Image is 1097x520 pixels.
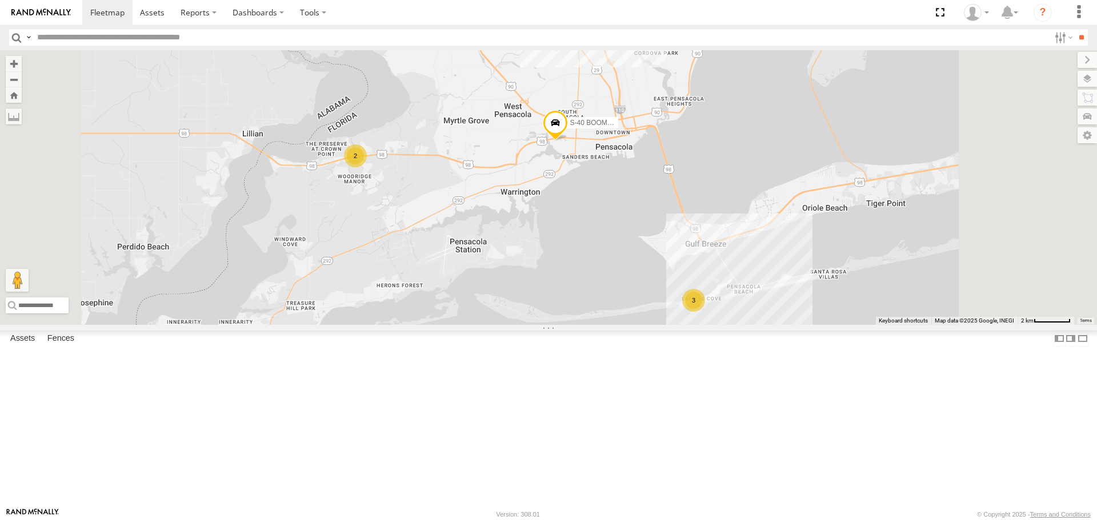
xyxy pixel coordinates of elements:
[1077,330,1088,347] label: Hide Summary Table
[5,331,41,347] label: Assets
[1065,330,1076,347] label: Dock Summary Table to the Right
[977,511,1091,518] div: © Copyright 2025 -
[1018,317,1074,325] button: Map Scale: 2 km per 61 pixels
[935,317,1014,324] span: Map data ©2025 Google, INEGI
[1030,511,1091,518] a: Terms and Conditions
[24,29,33,46] label: Search Query
[497,511,540,518] div: Version: 308.01
[682,289,705,312] div: 3
[1078,127,1097,143] label: Map Settings
[6,71,22,87] button: Zoom out
[1080,318,1092,323] a: Terms (opens in new tab)
[1034,3,1052,22] i: ?
[879,317,928,325] button: Keyboard shortcuts
[6,269,29,292] button: Drag Pegman onto the map to open Street View
[570,119,623,127] span: S-40 BOOM LIFT
[1021,317,1034,324] span: 2 km
[11,9,71,17] img: rand-logo.svg
[1050,29,1075,46] label: Search Filter Options
[6,87,22,103] button: Zoom Home
[42,331,80,347] label: Fences
[6,509,59,520] a: Visit our Website
[1054,330,1065,347] label: Dock Summary Table to the Left
[344,144,367,167] div: 2
[6,56,22,71] button: Zoom in
[960,4,993,21] div: William Pittman
[6,108,22,124] label: Measure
